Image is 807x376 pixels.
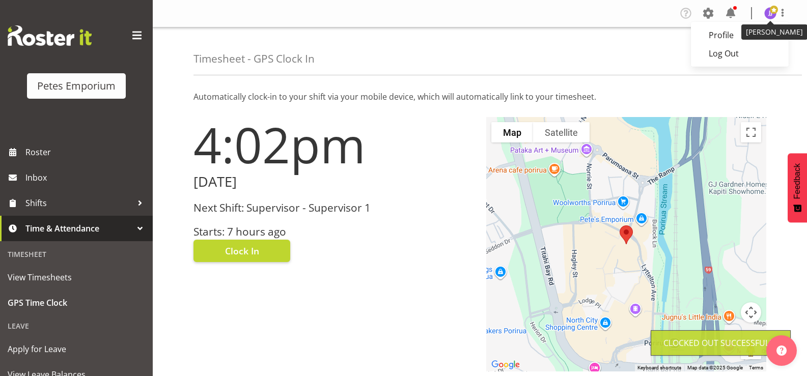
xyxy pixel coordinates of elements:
[691,44,789,63] a: Log Out
[764,7,776,19] img: janelle-jonkers702.jpg
[749,365,763,370] a: Terms (opens in new tab)
[8,341,145,357] span: Apply for Leave
[25,170,148,185] span: Inbox
[788,153,807,222] button: Feedback - Show survey
[8,295,145,310] span: GPS Time Clock
[687,365,743,370] span: Map data ©2025 Google
[8,270,145,285] span: View Timesheets
[225,244,259,257] span: Clock In
[25,195,132,211] span: Shifts
[489,358,522,371] a: Open this area in Google Maps (opens a new window)
[193,53,315,65] h4: Timesheet - GPS Clock In
[3,290,150,315] a: GPS Time Clock
[663,337,778,349] div: Clocked out Successfully
[3,336,150,362] a: Apply for Leave
[37,78,116,94] div: Petes Emporium
[193,117,474,172] h1: 4:02pm
[491,122,533,142] button: Show street map
[193,202,474,214] h3: Next Shift: Supervisor - Supervisor 1
[637,364,681,371] button: Keyboard shortcuts
[691,26,789,44] a: Profile
[776,345,787,356] img: help-xxl-2.png
[3,244,150,265] div: Timesheet
[741,302,761,323] button: Map camera controls
[193,226,474,238] h3: Starts: 7 hours ago
[193,174,474,190] h2: [DATE]
[741,122,761,142] button: Toggle fullscreen view
[8,25,92,46] img: Rosterit website logo
[193,91,766,103] p: Automatically clock-in to your shift via your mobile device, which will automatically link to you...
[533,122,590,142] button: Show satellite imagery
[793,163,802,199] span: Feedback
[3,265,150,290] a: View Timesheets
[3,315,150,336] div: Leave
[25,221,132,236] span: Time & Attendance
[25,144,148,160] span: Roster
[193,240,290,262] button: Clock In
[489,358,522,371] img: Google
